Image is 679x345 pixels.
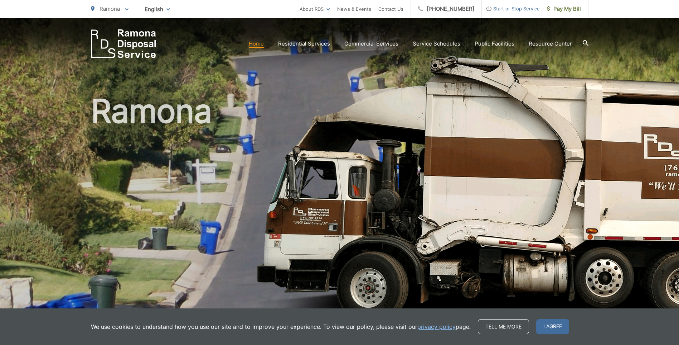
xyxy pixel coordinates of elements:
a: Service Schedules [413,39,460,48]
a: EDCD logo. Return to the homepage. [91,29,156,58]
a: About RDS [300,5,330,13]
a: Contact Us [378,5,403,13]
span: Pay My Bill [547,5,581,13]
a: News & Events [337,5,371,13]
p: We use cookies to understand how you use our site and to improve your experience. To view our pol... [91,322,471,331]
span: English [139,3,175,15]
a: Residential Services [278,39,330,48]
a: Resource Center [529,39,572,48]
a: privacy policy [417,322,456,331]
span: Ramona [100,5,120,12]
a: Commercial Services [344,39,398,48]
span: I agree [536,319,569,334]
a: Tell me more [478,319,529,334]
a: Home [249,39,264,48]
h1: Ramona [91,93,588,320]
a: Public Facilities [475,39,514,48]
